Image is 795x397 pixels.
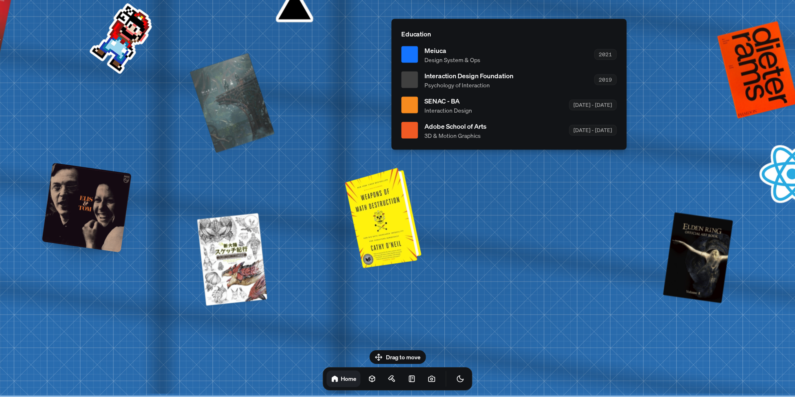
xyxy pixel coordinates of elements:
[424,106,472,114] span: Interaction Design
[452,371,469,387] button: Toggle Theme
[569,100,617,110] div: [DATE] - [DATE]
[424,55,480,64] span: Design System & Ops
[401,29,617,38] p: Education
[424,131,487,140] span: 3D & Motion Graphics
[424,80,513,89] span: Psychology of Interaction
[569,125,617,135] div: [DATE] - [DATE]
[341,375,357,383] h1: Home
[424,121,487,131] span: Adobe School of Arts
[327,371,361,387] a: Home
[424,70,513,80] span: Interaction Design Foundation
[424,96,472,106] span: SENAC - BA
[594,49,617,60] div: 2021
[594,75,617,85] div: 2019
[424,45,480,55] span: Meiuca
